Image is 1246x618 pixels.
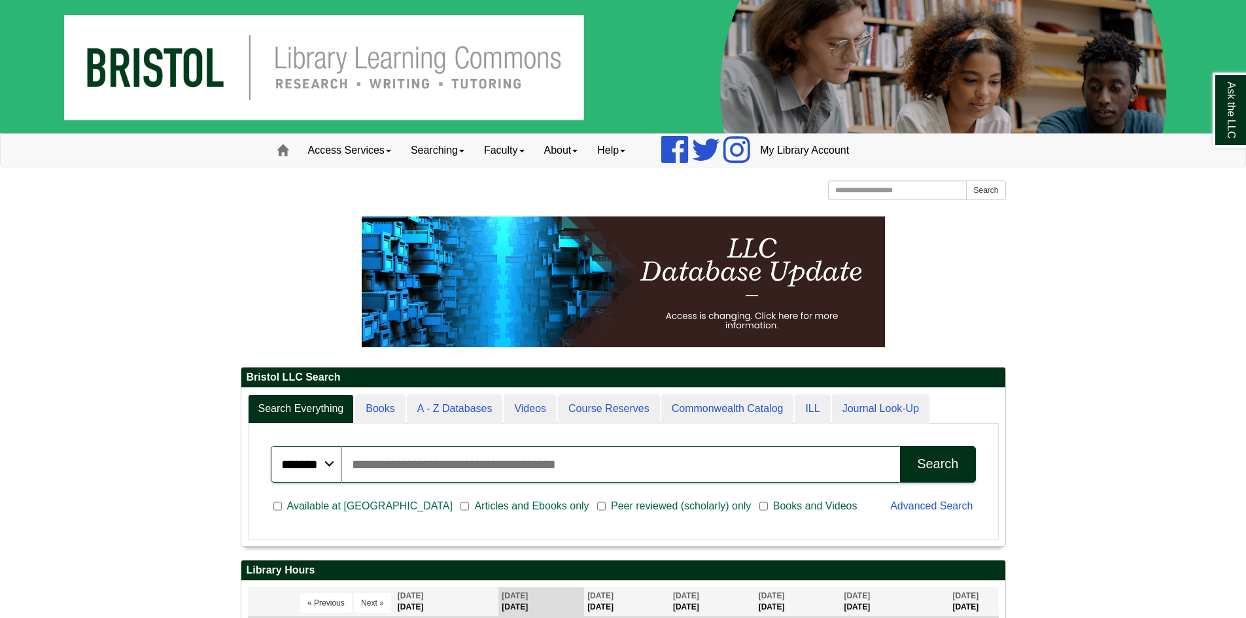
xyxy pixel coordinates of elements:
[795,394,830,424] a: ILL
[890,500,973,511] a: Advanced Search
[401,134,474,167] a: Searching
[498,587,584,617] th: [DATE]
[952,591,978,600] span: [DATE]
[355,394,405,424] a: Books
[504,394,557,424] a: Videos
[273,500,282,512] input: Available at [GEOGRAPHIC_DATA]
[759,500,768,512] input: Books and Videos
[949,587,998,617] th: [DATE]
[282,498,458,514] span: Available at [GEOGRAPHIC_DATA]
[832,394,929,424] a: Journal Look-Up
[966,180,1005,200] button: Search
[407,394,503,424] a: A - Z Databases
[840,587,949,617] th: [DATE]
[597,500,606,512] input: Peer reviewed (scholarly) only
[587,591,614,600] span: [DATE]
[670,587,755,617] th: [DATE]
[900,446,975,483] button: Search
[558,394,660,424] a: Course Reserves
[606,498,756,514] span: Peer reviewed (scholarly) only
[300,593,352,613] button: « Previous
[354,593,391,613] button: Next »
[298,134,401,167] a: Access Services
[502,591,528,600] span: [DATE]
[750,134,859,167] a: My Library Account
[768,498,863,514] span: Books and Videos
[755,587,841,617] th: [DATE]
[248,394,355,424] a: Search Everything
[474,134,534,167] a: Faculty
[241,368,1005,388] h2: Bristol LLC Search
[469,498,594,514] span: Articles and Ebooks only
[844,591,870,600] span: [DATE]
[673,591,699,600] span: [DATE]
[394,587,499,617] th: [DATE]
[759,591,785,600] span: [DATE]
[584,587,670,617] th: [DATE]
[460,500,469,512] input: Articles and Ebooks only
[398,591,424,600] span: [DATE]
[587,134,635,167] a: Help
[917,456,958,472] div: Search
[362,216,885,347] img: HTML tutorial
[534,134,588,167] a: About
[661,394,794,424] a: Commonwealth Catalog
[241,560,1005,581] h2: Library Hours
